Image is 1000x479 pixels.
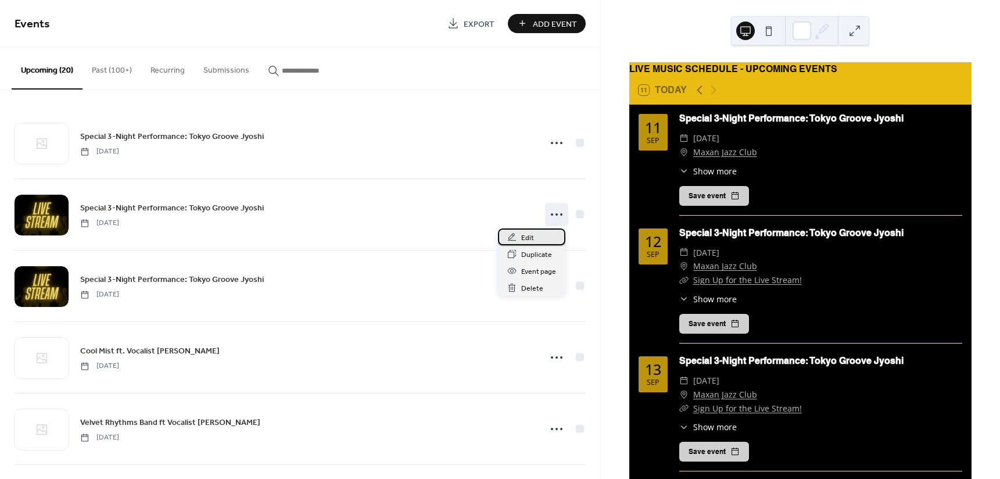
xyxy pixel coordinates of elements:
div: LIVE MUSIC SCHEDULE - UPCOMING EVENTS [629,62,972,76]
span: [DATE] [693,131,719,145]
a: Sign Up for the Live Stream! [693,274,802,285]
span: Events [15,13,50,35]
a: Sign Up for the Live Stream! [693,403,802,414]
div: Special 3-Night Performance: Tokyo Groove Jyoshi [679,112,962,126]
a: Maxan Jazz Club [693,388,757,402]
div: Sep [647,251,660,259]
div: 12 [645,234,661,249]
span: Special 3-Night Performance: Tokyo Groove Jyoshi [80,202,264,215]
div: 11 [645,120,661,135]
div: ​ [679,402,689,416]
span: Special 3-Night Performance: Tokyo Groove Jyoshi [80,274,264,286]
a: Maxan Jazz Club [693,259,757,273]
button: Submissions [194,47,259,88]
div: Sep [647,379,660,387]
div: ​ [679,388,689,402]
a: Cool Mist ft. Vocalist [PERSON_NAME] [80,344,220,358]
span: Event page [521,266,556,278]
button: Save event [679,186,749,206]
div: ​ [679,246,689,260]
a: Velvet Rhythms Band ft Vocalist [PERSON_NAME] [80,416,260,429]
span: Special 3-Night Performance: Tokyo Groove Jyoshi [80,131,264,143]
span: [DATE] [80,289,119,300]
span: [DATE] [80,146,119,157]
span: Duplicate [521,249,552,261]
span: [DATE] [80,432,119,443]
span: [DATE] [80,218,119,228]
button: ​Show more [679,421,737,433]
span: Velvet Rhythms Band ft Vocalist [PERSON_NAME] [80,417,260,429]
a: Special 3-Night Performance: Tokyo Groove Jyoshi [679,227,904,238]
button: Save event [679,442,749,462]
a: Special 3-Night Performance: Tokyo Groove Jyoshi [80,130,264,143]
span: Edit [521,232,534,244]
a: Export [439,14,503,33]
div: ​ [679,259,689,273]
span: Show more [693,293,737,305]
div: ​ [679,131,689,145]
div: 13 [645,362,661,377]
div: ​ [679,165,689,177]
span: Export [464,18,494,30]
a: Maxan Jazz Club [693,145,757,159]
a: Special 3-Night Performance: Tokyo Groove Jyoshi [80,201,264,215]
span: Delete [521,283,543,295]
button: ​Show more [679,293,737,305]
span: [DATE] [693,246,719,260]
button: ​Show more [679,165,737,177]
div: ​ [679,293,689,305]
button: Add Event [508,14,586,33]
div: ​ [679,145,689,159]
button: Save event [679,314,749,334]
a: Special 3-Night Performance: Tokyo Groove Jyoshi [80,273,264,286]
div: ​ [679,374,689,388]
div: ​ [679,421,689,433]
div: Sep [647,137,660,145]
div: ​ [679,273,689,287]
span: Cool Mist ft. Vocalist [PERSON_NAME] [80,345,220,358]
button: Recurring [141,47,194,88]
span: Add Event [533,18,577,30]
a: Special 3-Night Performance: Tokyo Groove Jyoshi [679,355,904,366]
button: Upcoming (20) [12,47,83,90]
span: [DATE] [80,361,119,371]
button: Past (100+) [83,47,141,88]
span: [DATE] [693,374,719,388]
span: Show more [693,421,737,433]
span: Show more [693,165,737,177]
